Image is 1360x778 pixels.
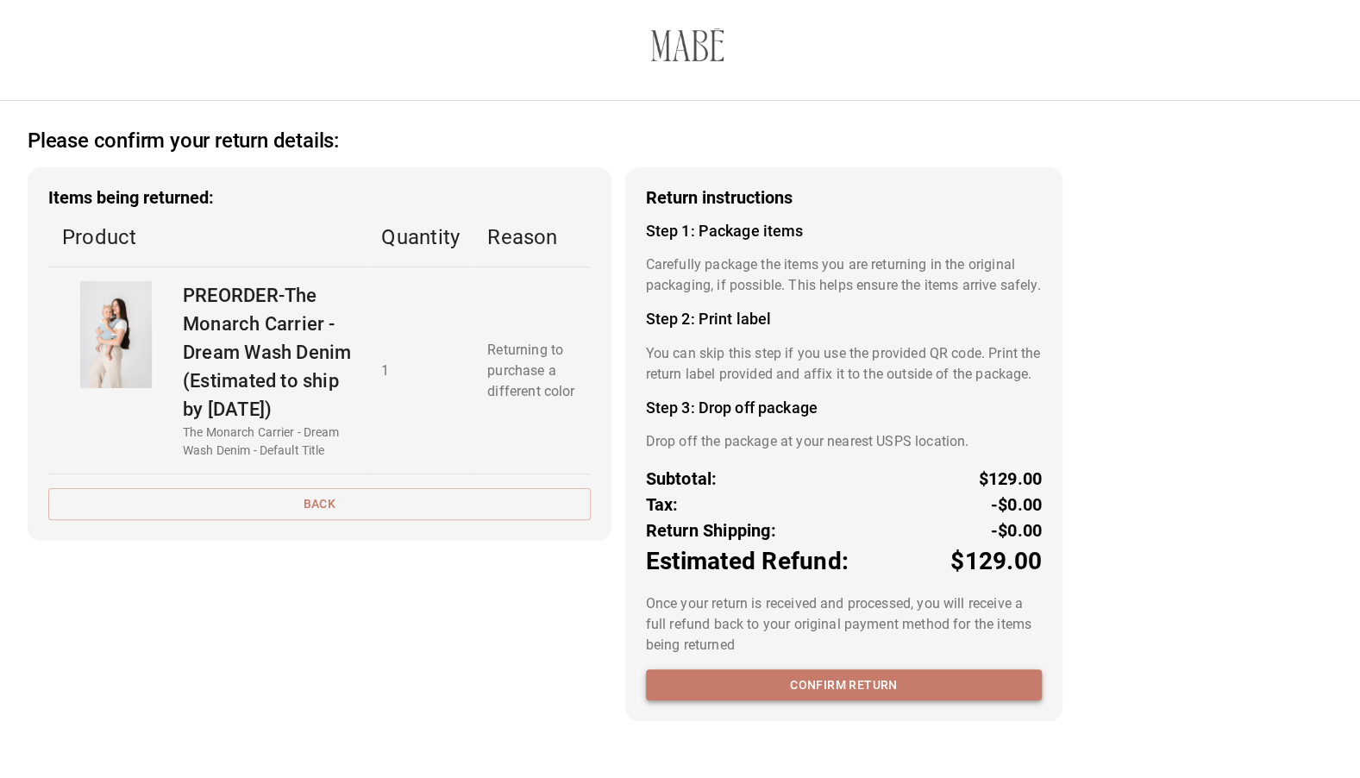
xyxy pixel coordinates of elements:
[646,593,1042,656] p: Once your return is received and processed, you will receive a full refund back to your original ...
[646,254,1042,296] p: Carefully package the items you are returning in the original packaging, if possible. This helps ...
[950,543,1042,580] p: $129.00
[646,543,849,580] p: Estimated Refund:
[381,361,460,381] p: 1
[183,424,354,460] p: The Monarch Carrier - Dream Wash Denim - Default Title
[646,669,1042,701] button: Confirm return
[48,488,591,520] button: Back
[979,466,1042,492] p: $129.00
[646,466,718,492] p: Subtotal:
[487,222,576,253] p: Reason
[28,129,339,154] h2: Please confirm your return details:
[991,518,1042,543] p: -$0.00
[487,340,576,402] p: Returning to purchase a different color
[646,343,1042,385] p: You can skip this step if you use the provided QR code. Print the return label provided and affix...
[991,492,1042,518] p: -$0.00
[183,281,354,424] p: PREORDER-The Monarch Carrier - Dream Wash Denim (Estimated to ship by [DATE])
[48,188,591,208] h3: Items being returned:
[650,13,724,87] img: 3671f2-3.myshopify.com-a63cb35b-e478-4aa6-86b9-acdf2590cc8d
[646,492,679,518] p: Tax:
[646,188,1042,208] h3: Return instructions
[646,310,1042,329] h4: Step 2: Print label
[62,222,354,253] p: Product
[646,222,1042,241] h4: Step 1: Package items
[381,222,460,253] p: Quantity
[646,431,1042,452] p: Drop off the package at your nearest USPS location.
[646,398,1042,417] h4: Step 3: Drop off package
[646,518,776,543] p: Return Shipping:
